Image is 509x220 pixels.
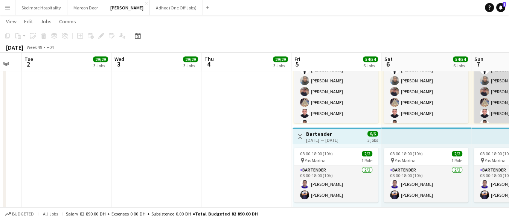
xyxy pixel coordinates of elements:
span: 29/29 [183,56,198,62]
span: 54/54 [363,56,378,62]
span: 54/54 [453,56,468,62]
a: Jobs [37,17,55,26]
span: 1 Role [451,158,462,163]
button: Skelmore Hospitality [15,0,67,15]
span: Week 49 [25,44,44,50]
app-card-role: Bartender2/208:00-18:00 (10h)[PERSON_NAME][PERSON_NAME] [384,166,468,202]
span: 29/29 [93,56,108,62]
span: Budgeted [12,211,34,217]
div: [DATE] [6,44,23,51]
div: Salary 82 890.00 DH + Expenses 0.00 DH + Subsistence 0.00 DH = [66,211,258,217]
app-card-role: Commis Chef13/1308:00-18:00 (10h)[PERSON_NAME][PERSON_NAME][PERSON_NAME][PERSON_NAME][PERSON_NAME... [294,30,378,186]
span: 4 [203,60,214,68]
span: Edit [24,18,33,25]
span: Yas Marina [485,158,506,163]
button: Maroon Door [67,0,104,15]
span: 08:00-18:00 (10h) [300,151,333,156]
span: Yas Marina [395,158,416,163]
a: 1 [496,3,505,12]
div: +04 [47,44,54,50]
div: [DATE] → [DATE] [306,137,338,143]
app-card-role: Commis Chef13/1308:00-18:00 (10h)[PERSON_NAME][PERSON_NAME][PERSON_NAME][PERSON_NAME][PERSON_NAME... [384,30,468,186]
app-job-card: 08:00-18:00 (10h)2/2 Yas Marina1 RoleBartender2/208:00-18:00 (10h)[PERSON_NAME][PERSON_NAME] [294,148,378,202]
span: 2/2 [362,151,372,156]
span: All jobs [41,211,59,217]
span: View [6,18,17,25]
span: Wed [114,56,124,62]
a: View [3,17,20,26]
span: Jobs [40,18,52,25]
span: 2/2 [452,151,462,156]
div: 3 Jobs [183,63,198,68]
span: Yas Marina [305,158,326,163]
div: 3 jobs [367,137,378,143]
span: 29/29 [273,56,288,62]
span: Total Budgeted 82 890.00 DH [195,211,258,217]
app-card-role: Bartender2/208:00-18:00 (10h)[PERSON_NAME][PERSON_NAME] [294,166,378,202]
div: 3 Jobs [93,63,108,68]
span: 3 [113,60,124,68]
span: 7 [473,60,483,68]
button: [PERSON_NAME] [104,0,150,15]
span: 5 [293,60,300,68]
a: Comms [56,17,79,26]
button: Budgeted [4,210,35,218]
span: 1 Role [361,158,372,163]
span: Sat [384,56,393,62]
span: 6/6 [367,131,378,137]
div: 3 Jobs [273,63,288,68]
span: 1 [503,2,506,7]
span: 2 [23,60,33,68]
a: Edit [21,17,36,26]
div: 6 Jobs [453,63,468,68]
div: 6 Jobs [363,63,378,68]
span: Thu [204,56,214,62]
span: Fri [294,56,300,62]
span: 08:00-18:00 (10h) [390,151,423,156]
h3: Bartender [306,130,338,137]
span: Comms [59,18,76,25]
app-job-card: 08:00-18:00 (10h)2/2 Yas Marina1 RoleBartender2/208:00-18:00 (10h)[PERSON_NAME][PERSON_NAME] [384,148,468,202]
span: Sun [474,56,483,62]
span: Tue [24,56,33,62]
span: 6 [383,60,393,68]
button: Adhoc (One Off Jobs) [150,0,203,15]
